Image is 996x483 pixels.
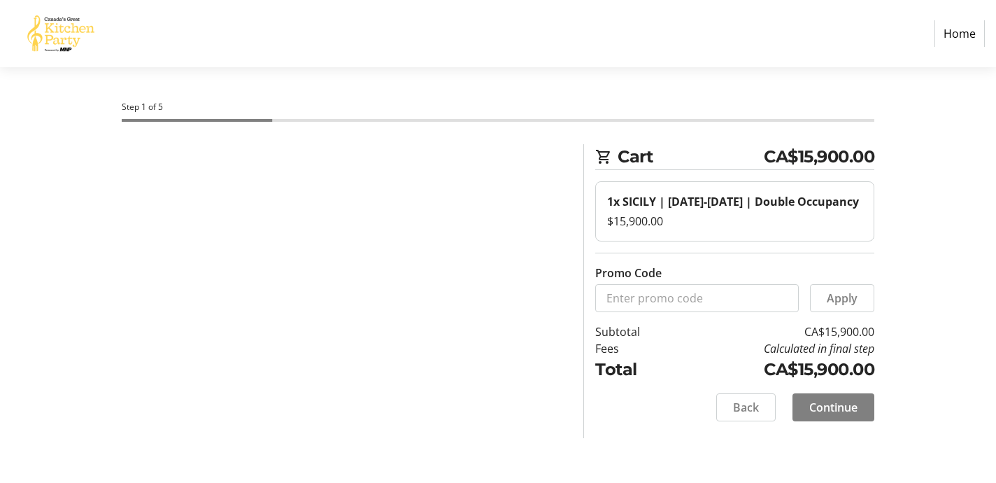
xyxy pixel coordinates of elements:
td: Total [595,357,676,382]
span: Back [733,399,759,416]
td: Calculated in final step [676,340,874,357]
a: Home [934,20,985,47]
label: Promo Code [595,265,662,281]
td: CA$15,900.00 [676,323,874,340]
input: Enter promo code [595,284,799,312]
button: Apply [810,284,874,312]
img: Canada’s Great Kitchen Party's Logo [11,6,111,62]
strong: 1x SICILY | [DATE]-[DATE] | Double Occupancy [607,194,859,209]
div: Step 1 of 5 [122,101,874,113]
td: CA$15,900.00 [676,357,874,382]
button: Continue [792,393,874,421]
span: Continue [809,399,858,416]
button: Back [716,393,776,421]
span: Cart [618,144,764,169]
span: CA$15,900.00 [764,144,874,169]
div: $15,900.00 [607,213,862,230]
span: Apply [827,290,858,307]
td: Subtotal [595,323,676,340]
td: Fees [595,340,676,357]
